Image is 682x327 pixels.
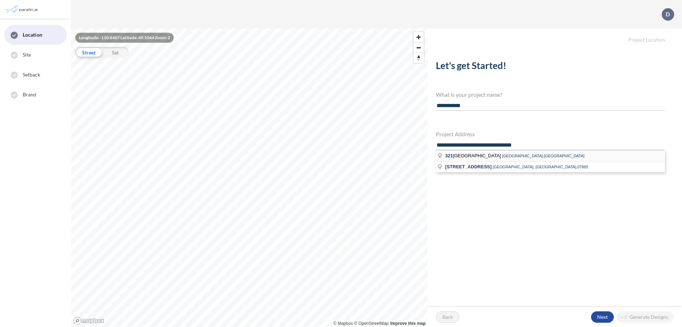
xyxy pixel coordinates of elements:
button: Zoom in [413,32,424,42]
a: Improve this map [390,321,426,326]
p: D [666,11,670,17]
button: Reset bearing to north [413,53,424,63]
span: Brand [23,91,37,98]
h2: Let's get Started! [436,60,665,74]
p: Next [597,313,608,321]
div: Longitude: -110.8407 Latitude: 49.1044 Zoom: 2 [75,33,174,43]
span: Zoom out [413,43,424,53]
button: Zoom out [413,42,424,53]
div: Sat [102,47,129,58]
h4: Project Address [436,131,665,137]
span: Location [23,31,42,38]
button: Next [591,311,614,323]
a: Mapbox homepage [73,317,104,325]
a: OpenStreetMap [354,321,389,326]
canvas: Map [71,28,427,327]
h5: Project Location [427,28,682,43]
span: [GEOGRAPHIC_DATA],[GEOGRAPHIC_DATA] [502,154,584,158]
div: Street [75,47,102,58]
span: 321 [445,153,453,158]
img: Parafin [5,3,40,16]
span: Site [23,51,31,58]
span: [STREET_ADDRESS] [445,164,492,169]
span: [GEOGRAPHIC_DATA] [445,153,502,158]
span: [GEOGRAPHIC_DATA], [GEOGRAPHIC_DATA],07885 [493,165,588,169]
span: Setback [23,71,40,78]
a: Mapbox [334,321,353,326]
h4: What is your project name? [436,91,665,98]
